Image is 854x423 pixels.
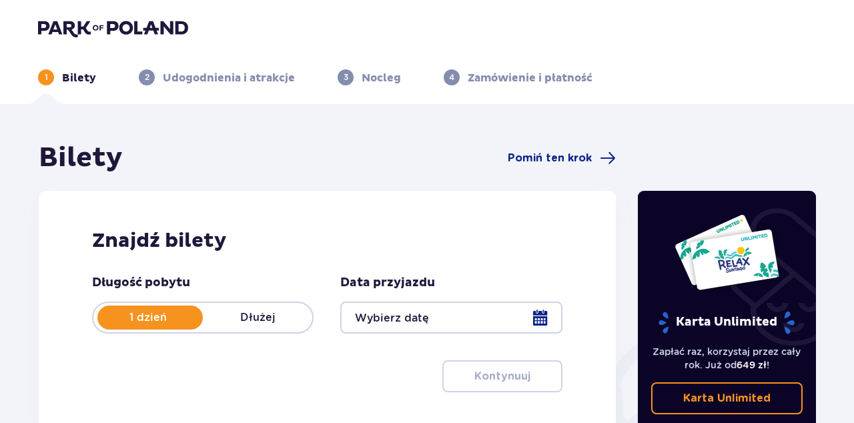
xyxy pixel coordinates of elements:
[38,19,188,37] img: Park of Poland logo
[344,71,348,83] p: 3
[362,71,401,85] p: Nocleg
[508,150,616,166] a: Pomiń ten krok
[92,275,190,291] p: Długość pobytu
[474,369,530,384] p: Kontynuuj
[468,71,592,85] p: Zamówienie i płatność
[203,310,312,325] p: Dłużej
[45,71,48,83] p: 1
[651,382,803,414] a: Karta Unlimited
[93,310,203,325] p: 1 dzień
[145,71,149,83] p: 2
[651,345,803,372] p: Zapłać raz, korzystaj przez cały rok. Już od !
[442,360,562,392] button: Kontynuuj
[508,151,592,165] span: Pomiń ten krok
[657,311,796,334] p: Karta Unlimited
[683,391,771,406] p: Karta Unlimited
[92,228,562,254] h2: Znajdź bilety
[163,71,295,85] p: Udogodnienia i atrakcje
[62,71,96,85] p: Bilety
[340,275,435,291] p: Data przyjazdu
[39,141,123,175] h1: Bilety
[449,71,454,83] p: 4
[737,360,767,370] span: 649 zł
